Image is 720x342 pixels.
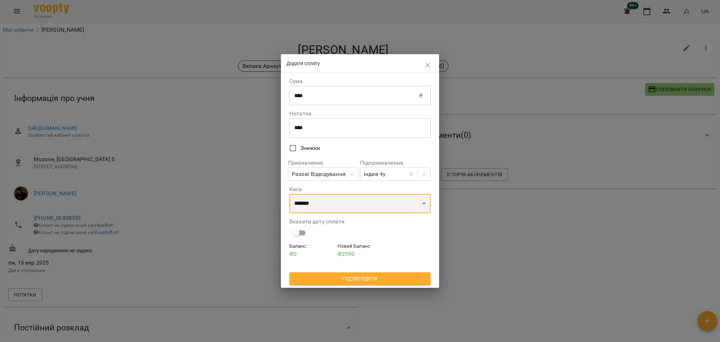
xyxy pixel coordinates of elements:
span: Додати сплату [287,61,320,66]
p: ₴ 0 [289,250,335,258]
span: Знижки [300,144,320,152]
label: Призначення [288,160,359,166]
h6: Баланс : [289,242,335,250]
p: ₴ 2990 [337,250,383,258]
label: Підпризначення [360,160,431,166]
label: Сума [289,78,431,84]
label: Нотатка [289,111,431,116]
div: індив 4у [364,170,385,178]
span: Підтвердити [295,274,425,283]
label: Вказати дату сплати [289,219,431,224]
label: Каса [289,186,431,192]
h6: Новий Баланс : [337,242,383,250]
button: Підтвердити [289,272,431,285]
p: ₴ [419,91,423,100]
div: Разові Відвідування [292,170,346,178]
